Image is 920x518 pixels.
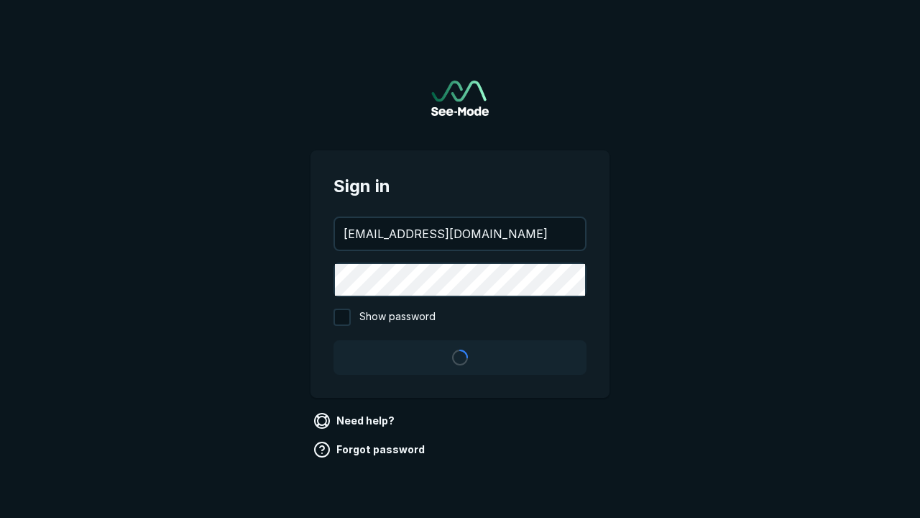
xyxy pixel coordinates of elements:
span: Sign in [333,173,586,199]
img: See-Mode Logo [431,81,489,116]
input: your@email.com [335,218,585,250]
a: Need help? [310,409,400,432]
a: Forgot password [310,438,431,461]
a: Go to sign in [431,81,489,116]
span: Show password [359,309,436,326]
